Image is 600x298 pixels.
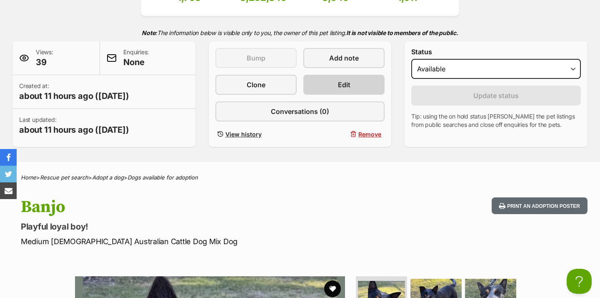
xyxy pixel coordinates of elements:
[127,174,198,181] a: Dogs available for adoption
[271,106,329,116] span: Conversations (0)
[12,24,587,41] p: The information below is visible only to you, the owner of this pet listing.
[303,128,385,140] button: Remove
[411,86,581,106] button: Update status
[21,174,36,181] a: Home
[21,197,366,217] h1: Banjo
[346,29,458,36] strong: It is not visible to members of the public.
[92,174,124,181] a: Adopt a dog
[21,236,366,247] p: Medium [DEMOGRAPHIC_DATA] Australian Cattle Dog Mix Dog
[358,130,381,139] span: Remove
[19,116,129,136] p: Last updated:
[142,29,157,36] strong: Note:
[303,48,385,68] a: Add note
[492,197,587,215] button: Print an adoption poster
[215,48,297,68] button: Bump
[473,91,519,101] span: Update status
[36,56,53,68] span: 39
[215,128,297,140] a: View history
[411,48,581,56] label: Status
[123,48,149,68] p: Enquiries:
[225,130,262,139] span: View history
[567,269,592,294] iframe: Help Scout Beacon - Open
[247,80,265,90] span: Clone
[19,82,129,102] p: Created at:
[215,101,385,121] a: Conversations (0)
[36,48,53,68] p: Views:
[215,75,297,95] a: Clone
[40,174,88,181] a: Rescue pet search
[324,280,341,297] button: favourite
[123,56,149,68] span: None
[329,53,359,63] span: Add note
[21,221,366,232] p: Playful loyal boy!
[247,53,265,63] span: Bump
[303,75,385,95] a: Edit
[338,80,350,90] span: Edit
[411,112,581,129] p: Tip: using the on hold status [PERSON_NAME] the pet listings from public searches and close off e...
[19,124,129,136] span: about 11 hours ago ([DATE])
[19,90,129,102] span: about 11 hours ago ([DATE])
